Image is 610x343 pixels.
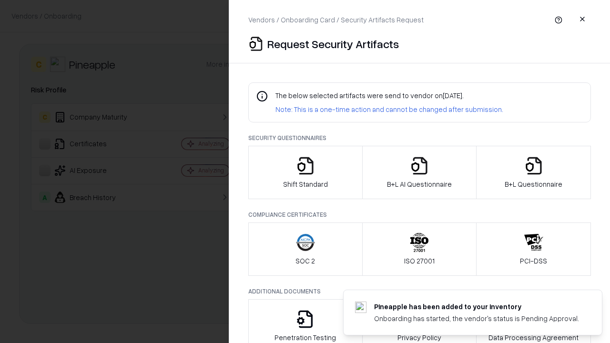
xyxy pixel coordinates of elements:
p: PCI-DSS [520,256,547,266]
p: Data Processing Agreement [488,333,579,343]
div: Onboarding has started, the vendor's status is Pending Approval. [374,313,579,323]
button: B+L AI Questionnaire [362,146,477,199]
p: B+L Questionnaire [505,179,562,189]
p: Request Security Artifacts [267,36,399,51]
button: Shift Standard [248,146,363,199]
p: SOC 2 [295,256,315,266]
p: The below selected artifacts were send to vendor on [DATE] . [275,91,503,101]
button: ISO 27001 [362,222,477,276]
p: Security Questionnaires [248,134,591,142]
p: Note: This is a one-time action and cannot be changed after submission. [275,104,503,114]
p: Vendors / Onboarding Card / Security Artifacts Request [248,15,424,25]
p: Privacy Policy [397,333,441,343]
p: Penetration Testing [274,333,336,343]
p: B+L AI Questionnaire [387,179,452,189]
button: PCI-DSS [476,222,591,276]
p: Compliance Certificates [248,211,591,219]
p: Additional Documents [248,287,591,295]
p: ISO 27001 [404,256,435,266]
button: B+L Questionnaire [476,146,591,199]
img: pineappleenergy.com [355,302,366,313]
button: SOC 2 [248,222,363,276]
p: Shift Standard [283,179,328,189]
div: Pineapple has been added to your inventory [374,302,579,312]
